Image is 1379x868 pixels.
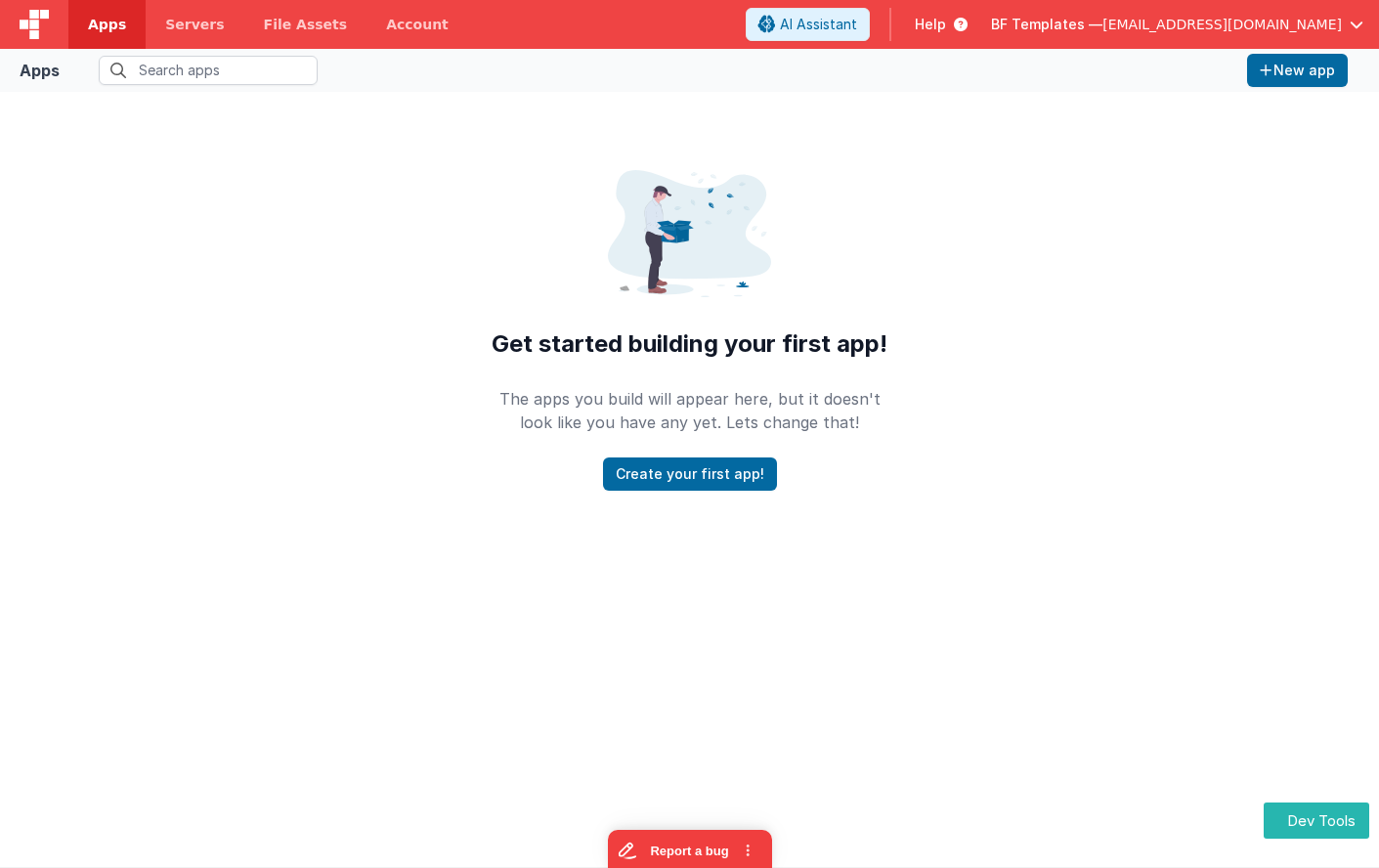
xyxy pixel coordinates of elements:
h4: The apps you build will appear here, but it doesn't look like you have any yet. Lets change that! [487,387,893,434]
div: Apps [20,59,60,82]
span: AI Assistant [780,15,857,34]
button: AI Assistant [746,8,870,41]
span: [EMAIL_ADDRESS][DOMAIN_NAME] [1102,15,1342,34]
h1: Get started building your first app! [487,328,893,360]
span: Apps [88,15,126,34]
span: Servers [165,15,224,34]
button: Create your first app! [603,457,777,491]
span: Help [915,15,946,34]
img: Smiley face [608,170,770,297]
span: File Assets [264,15,348,34]
button: BF Templates — [EMAIL_ADDRESS][DOMAIN_NAME] [991,15,1363,34]
span: BF Templates — [991,15,1102,34]
input: Search apps [99,56,318,85]
button: Dev Tools [1264,803,1369,839]
button: New app [1247,54,1348,87]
